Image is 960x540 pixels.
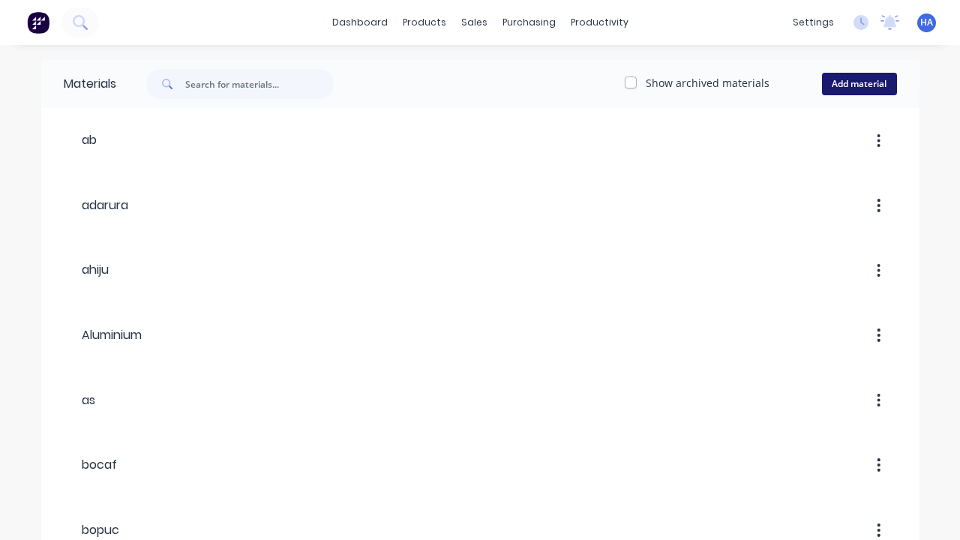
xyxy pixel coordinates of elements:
[646,75,769,91] label: Show archived materials
[64,456,117,474] div: bocaf
[395,11,454,34] div: products
[325,11,395,34] a: dashboard
[495,11,563,34] div: purchasing
[64,261,109,279] div: ahiju
[64,521,119,539] div: bopuc
[64,391,95,409] div: as
[27,11,49,34] img: Factory
[185,69,334,99] input: Search for materials...
[64,196,128,214] div: adarura
[563,11,636,34] div: productivity
[41,60,116,108] div: Materials
[64,131,97,149] div: ab
[822,73,897,95] button: Add material
[785,11,841,34] div: settings
[64,326,142,344] div: Aluminium
[454,11,495,34] div: sales
[920,16,933,29] span: HA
